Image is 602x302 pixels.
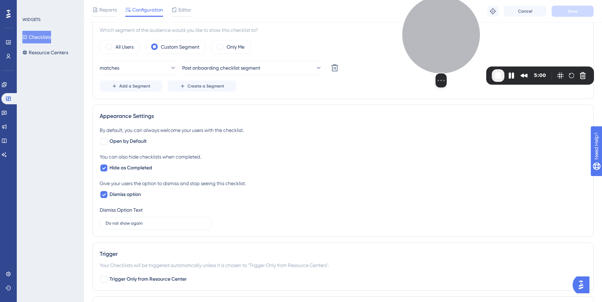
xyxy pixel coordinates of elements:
button: Create a Segment [168,80,236,92]
span: Save [568,8,578,14]
div: Dismiss Option Text [100,206,143,214]
label: All Users [115,43,134,51]
span: Trigger Only from Resource Center [109,275,187,283]
div: Trigger [100,250,586,258]
input: Type the value [106,221,206,226]
span: Cancel [518,8,532,14]
div: Appearance Settings [100,112,586,120]
span: Create a Segment [187,83,224,89]
div: Which segment of the audience would you like to show this checklist to? [100,26,586,34]
span: Reports [99,6,117,14]
button: Post onboarding checklist segment [182,61,322,75]
div: WIDGETS [22,17,41,22]
div: Your Checklists will be triggered automatically unless it is chosen to "Trigger Only from Resourc... [100,261,586,269]
div: By default, you can always welcome your users with the checklist. [100,126,586,134]
button: Cancel [504,6,546,17]
span: Hide as Completed [109,164,152,172]
button: Resource Centers [22,46,68,59]
span: Open by Default [109,137,147,146]
span: Add a Segment [119,83,150,89]
label: Only Me [227,43,245,51]
label: Custom Segment [161,43,199,51]
span: Editor [178,6,191,14]
span: Need Help? [16,2,44,10]
div: You can also hide checklists when completed. [100,153,586,161]
button: matches [100,61,177,75]
span: Configuration [132,6,163,14]
span: Post onboarding checklist segment [182,64,260,72]
button: Add a Segment [100,80,162,92]
span: Dismiss option [109,190,141,199]
iframe: UserGuiding AI Assistant Launcher [573,274,594,295]
div: Give your users the option to dismiss and stop seeing this checklist. [100,179,586,188]
button: Checklists [22,31,51,43]
button: Save [552,6,594,17]
span: matches [100,64,119,72]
